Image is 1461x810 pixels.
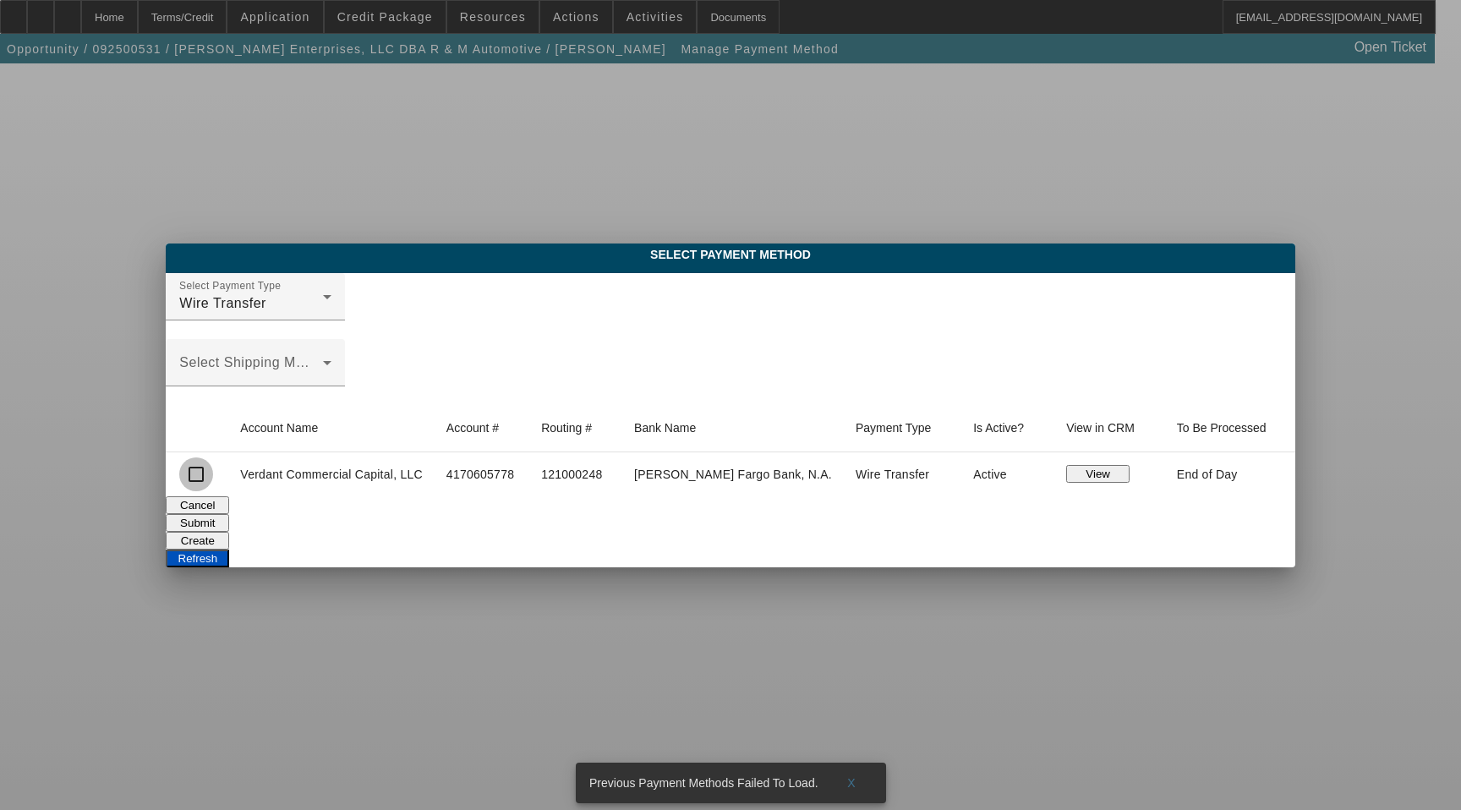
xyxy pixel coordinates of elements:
[541,419,592,437] div: Routing #
[1066,465,1130,483] button: View
[960,452,1053,496] td: Active
[166,550,229,567] button: Refresh
[621,452,842,496] td: [PERSON_NAME] Fargo Bank, N.A.
[541,419,607,437] div: Routing #
[856,419,946,437] div: Payment Type
[433,452,528,496] td: 4170605778
[179,355,331,369] mat-label: Select Shipping Method
[166,514,229,532] button: Submit
[446,419,499,437] div: Account #
[528,452,621,496] td: 121000248
[576,763,825,803] div: Previous Payment Methods Failed To Load.
[227,452,433,496] td: Verdant Commercial Capital, LLC
[1066,419,1135,437] div: View in CRM
[1066,419,1150,437] div: View in CRM
[973,419,1039,437] div: Is Active?
[179,296,266,310] span: Wire Transfer
[240,419,318,437] div: Account Name
[634,419,696,437] div: Bank Name
[179,280,281,291] mat-label: Select Payment Type
[847,776,856,790] span: X
[1177,419,1267,437] div: To Be Processed
[178,248,1282,261] span: Select Payment Method
[973,419,1024,437] div: Is Active?
[166,532,229,550] button: Create
[824,768,878,798] button: X
[446,419,514,437] div: Account #
[842,452,960,496] td: Wire Transfer
[240,419,419,437] div: Account Name
[166,496,229,514] button: Cancel
[1177,419,1282,437] div: To Be Processed
[1163,452,1295,496] td: End of Day
[634,419,829,437] div: Bank Name
[856,419,931,437] div: Payment Type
